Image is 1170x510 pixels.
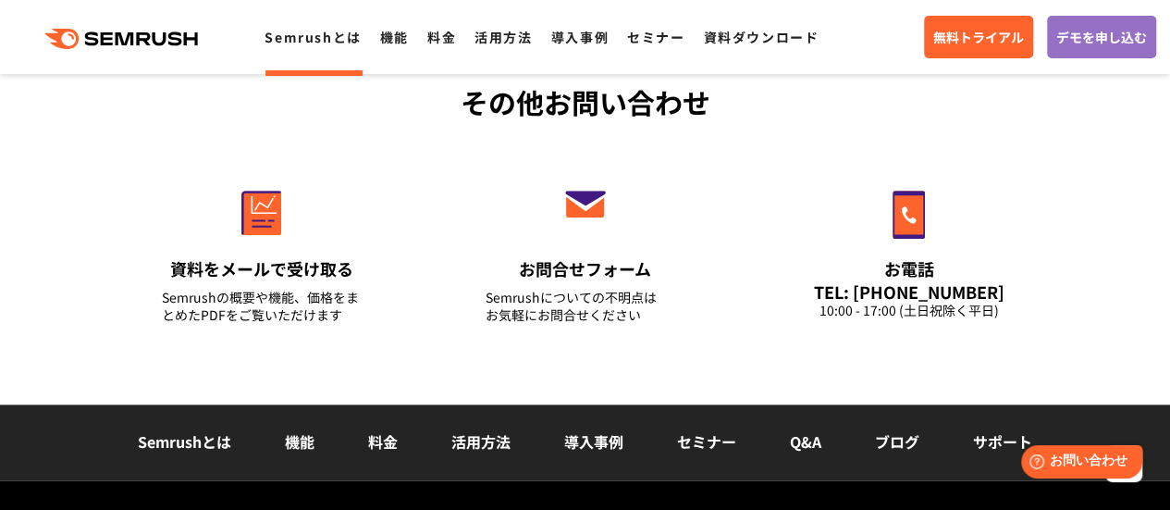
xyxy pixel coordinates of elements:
[677,430,736,453] a: セミナー
[474,28,532,46] a: 活用方法
[451,430,511,453] a: 活用方法
[627,28,684,46] a: セミナー
[123,151,400,347] a: 資料をメールで受け取る Semrushの概要や機能、価格をまとめたPDFをご覧いただけます
[486,257,685,280] div: お問合せフォーム
[368,430,398,453] a: 料金
[809,281,1009,302] div: TEL: [PHONE_NUMBER]
[1056,27,1147,47] span: デモを申し込む
[162,289,362,324] div: Semrushの概要や機能、価格をまとめたPDFをご覧いただけます
[924,16,1033,58] a: 無料トライアル
[703,28,819,46] a: 資料ダウンロード
[973,430,1032,453] a: サポート
[875,430,919,453] a: ブログ
[551,28,609,46] a: 導入事例
[265,28,361,46] a: Semrushとは
[447,151,724,347] a: お問合せフォーム Semrushについての不明点はお気軽にお問合せください
[790,430,821,453] a: Q&A
[1005,438,1150,490] iframe: Help widget launcher
[100,81,1071,123] div: その他お問い合わせ
[380,28,409,46] a: 機能
[809,257,1009,280] div: お電話
[138,430,231,453] a: Semrushとは
[162,257,362,280] div: 資料をメールで受け取る
[933,27,1024,47] span: 無料トライアル
[564,430,623,453] a: 導入事例
[427,28,456,46] a: 料金
[285,430,314,453] a: 機能
[486,289,685,324] div: Semrushについての不明点は お気軽にお問合せください
[1047,16,1156,58] a: デモを申し込む
[809,302,1009,319] div: 10:00 - 17:00 (土日祝除く平日)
